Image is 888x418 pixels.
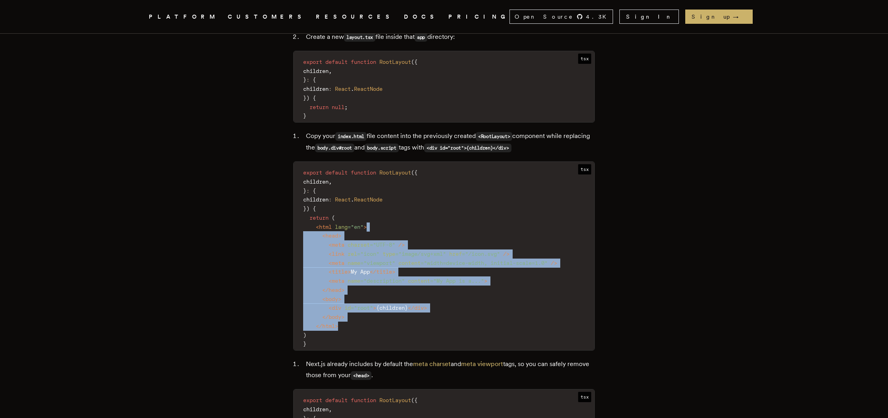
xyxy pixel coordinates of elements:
[424,260,427,266] span: "
[376,251,379,257] span: "
[424,305,427,311] span: >
[398,242,405,248] span: />
[348,268,351,275] span: >
[354,305,357,311] span: "
[408,278,430,284] span: content
[306,95,309,101] span: )
[414,397,417,403] span: {
[415,33,427,42] code: app
[348,251,357,257] span: rel
[329,406,332,412] span: ,
[325,59,348,65] span: default
[348,278,360,284] span: name
[306,205,309,212] span: )
[329,178,332,185] span: ,
[303,188,306,194] span: }
[481,278,484,284] span: "
[335,132,367,141] code: index.html
[304,359,595,381] li: Next.js already includes by default the and tags, so you can safely remove those from your .
[373,305,376,311] span: >
[360,224,363,230] span: "
[149,12,218,22] span: PLATFORM
[351,397,376,403] span: function
[348,260,360,266] span: name
[309,104,329,110] span: return
[360,251,363,257] span: "
[303,113,306,119] span: }
[367,278,402,284] span: description
[578,164,591,174] span: tsx
[354,86,382,92] span: ReactNode
[370,268,376,275] span: </
[414,169,417,176] span: {
[332,278,344,284] span: meta
[360,278,363,284] span: =
[325,232,338,239] span: head
[351,224,354,230] span: "
[335,224,348,230] span: lang
[315,144,354,152] code: body.div#root
[427,260,544,266] span: width=device-width, initial-scale=1.0
[392,242,395,248] span: "
[329,242,332,248] span: <
[376,305,379,311] span: {
[373,242,376,248] span: "
[430,278,433,284] span: =
[338,232,341,239] span: >
[335,323,338,329] span: >
[551,260,557,266] span: />
[365,144,399,152] code: body.script
[421,260,424,266] span: =
[476,132,512,141] code: <RootLayout>
[329,287,341,293] span: head
[363,224,367,230] span: >
[325,169,348,176] span: default
[468,251,497,257] span: /icon.svg
[503,251,509,257] span: />
[332,242,344,248] span: meta
[306,77,309,83] span: :
[348,224,351,230] span: =
[544,260,548,266] span: "
[322,314,329,320] span: </
[408,305,414,311] span: </
[303,332,306,338] span: )
[329,251,332,257] span: <
[360,260,363,266] span: =
[370,242,373,248] span: =
[449,251,462,257] span: href
[341,287,344,293] span: >
[303,341,306,347] span: }
[322,296,325,302] span: <
[303,77,306,83] span: }
[329,68,332,74] span: ,
[304,31,595,43] li: Create a new file inside that directory:
[402,278,405,284] span: "
[402,251,443,257] span: image/svg+xml
[335,196,351,203] span: React
[313,205,316,212] span: {
[414,59,417,65] span: {
[578,392,591,402] span: tsx
[414,305,424,311] span: div
[392,268,395,275] span: >
[322,232,325,239] span: <
[332,260,344,266] span: meta
[329,305,332,311] span: <
[398,260,421,266] span: content
[325,296,338,302] span: body
[404,12,439,22] a: DOCS
[398,251,402,257] span: "
[578,54,591,64] span: tsx
[319,224,332,230] span: html
[348,242,370,248] span: charset
[332,215,335,221] span: (
[351,305,354,311] span: =
[313,188,316,194] span: {
[392,260,395,266] span: "
[405,305,408,311] span: }
[411,397,414,403] span: (
[322,287,329,293] span: </
[344,33,375,42] code: layout.tsx
[370,305,373,311] span: "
